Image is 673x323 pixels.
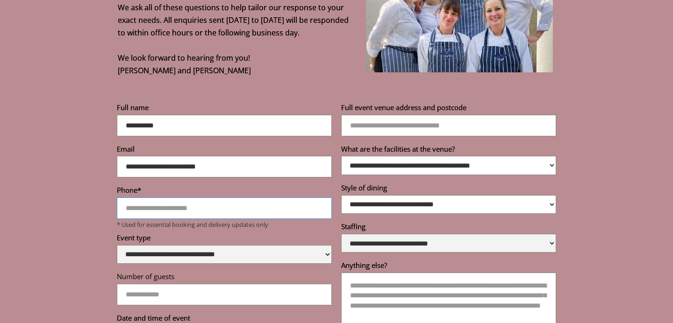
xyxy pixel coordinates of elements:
[117,144,332,156] label: Email
[341,183,556,195] label: Style of dining
[341,222,556,234] label: Staffing
[117,221,332,228] p: * Used for essential booking and delivery updates only
[341,103,556,115] label: Full event venue address and postcode
[117,103,332,115] label: Full name
[341,260,556,273] label: Anything else?
[117,272,332,284] label: Number of guests
[117,233,332,245] label: Event type
[117,185,332,197] label: Phone*
[341,144,556,156] label: What are the facilities at the venue?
